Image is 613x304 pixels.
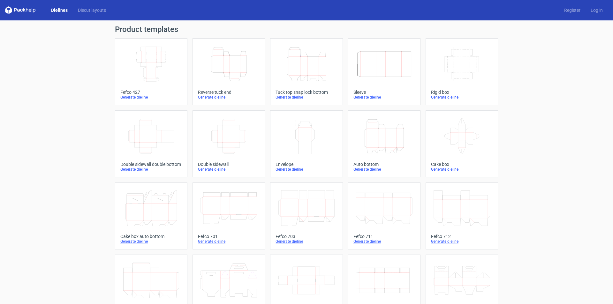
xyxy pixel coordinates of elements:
div: Generate dieline [276,167,337,172]
div: Generate dieline [120,239,182,244]
a: Rigid boxGenerate dieline [426,38,498,105]
div: Generate dieline [353,239,415,244]
div: Cake box auto bottom [120,234,182,239]
div: Rigid box [431,90,493,95]
div: Generate dieline [276,95,337,100]
a: Cake boxGenerate dieline [426,110,498,177]
div: Tuck top snap lock bottom [276,90,337,95]
a: Reverse tuck endGenerate dieline [193,38,265,105]
div: Double sidewall double bottom [120,162,182,167]
a: Register [559,7,586,13]
a: Fefco 427Generate dieline [115,38,187,105]
a: Auto bottomGenerate dieline [348,110,420,177]
div: Sleeve [353,90,415,95]
div: Generate dieline [353,167,415,172]
div: Generate dieline [431,239,493,244]
div: Generate dieline [353,95,415,100]
a: EnvelopeGenerate dieline [270,110,343,177]
div: Generate dieline [198,95,260,100]
a: Diecut layouts [73,7,111,13]
div: Double sidewall [198,162,260,167]
a: Log in [586,7,608,13]
a: Dielines [46,7,73,13]
a: Fefco 711Generate dieline [348,182,420,249]
div: Generate dieline [198,167,260,172]
div: Generate dieline [198,239,260,244]
div: Fefco 427 [120,90,182,95]
a: SleeveGenerate dieline [348,38,420,105]
div: Fefco 703 [276,234,337,239]
a: Double sidewallGenerate dieline [193,110,265,177]
div: Auto bottom [353,162,415,167]
div: Cake box [431,162,493,167]
div: Reverse tuck end [198,90,260,95]
div: Envelope [276,162,337,167]
div: Generate dieline [276,239,337,244]
div: Fefco 712 [431,234,493,239]
h1: Product templates [115,26,498,33]
a: Fefco 703Generate dieline [270,182,343,249]
a: Double sidewall double bottomGenerate dieline [115,110,187,177]
div: Generate dieline [120,167,182,172]
div: Generate dieline [431,167,493,172]
div: Fefco 711 [353,234,415,239]
a: Fefco 701Generate dieline [193,182,265,249]
a: Cake box auto bottomGenerate dieline [115,182,187,249]
div: Generate dieline [431,95,493,100]
div: Generate dieline [120,95,182,100]
a: Fefco 712Generate dieline [426,182,498,249]
div: Fefco 701 [198,234,260,239]
a: Tuck top snap lock bottomGenerate dieline [270,38,343,105]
